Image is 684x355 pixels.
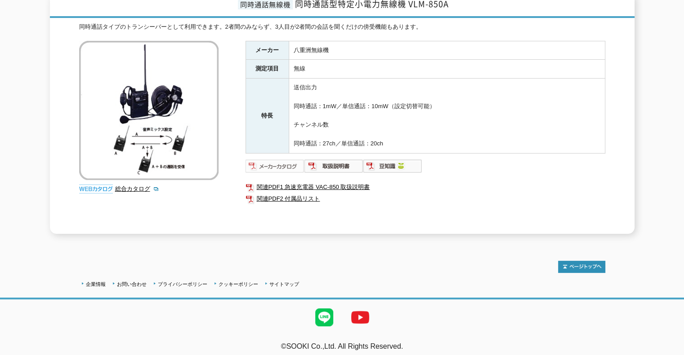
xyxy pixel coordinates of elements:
a: プライバシーポリシー [158,281,207,287]
a: お問い合わせ [117,281,147,287]
a: サイトマップ [269,281,299,287]
th: 測定項目 [246,60,289,79]
a: 関連PDF1 急速充電器 VAC-850 取扱説明書 [246,181,605,193]
th: 特長 [246,79,289,153]
img: 同時通話型特定小電力無線機 VLM-850A [79,41,219,180]
img: トップページへ [558,261,605,273]
img: webカタログ [79,184,113,193]
img: LINE [306,299,342,335]
div: 同時通話タイプのトランシーバーとして利用できます。2者間のみならず、3人目が2者間の会話を聞くだけの傍受機能もあります。 [79,22,605,32]
a: 豆知識 [363,165,422,171]
td: 八重洲無線機 [289,41,605,60]
a: 関連PDF2 付属品リスト [246,193,605,205]
a: 総合カタログ [115,185,159,192]
img: メーカーカタログ [246,159,304,173]
img: 豆知識 [363,159,422,173]
img: YouTube [342,299,378,335]
th: メーカー [246,41,289,60]
img: 取扱説明書 [304,159,363,173]
td: 送信出力 同時通話：1mW／単信通話：10mW（設定切替可能） チャンネル数 同時通話：27ch／単信通話：20ch [289,79,605,153]
td: 無線 [289,60,605,79]
a: メーカーカタログ [246,165,304,171]
a: 企業情報 [86,281,106,287]
a: 取扱説明書 [304,165,363,171]
a: クッキーポリシー [219,281,258,287]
